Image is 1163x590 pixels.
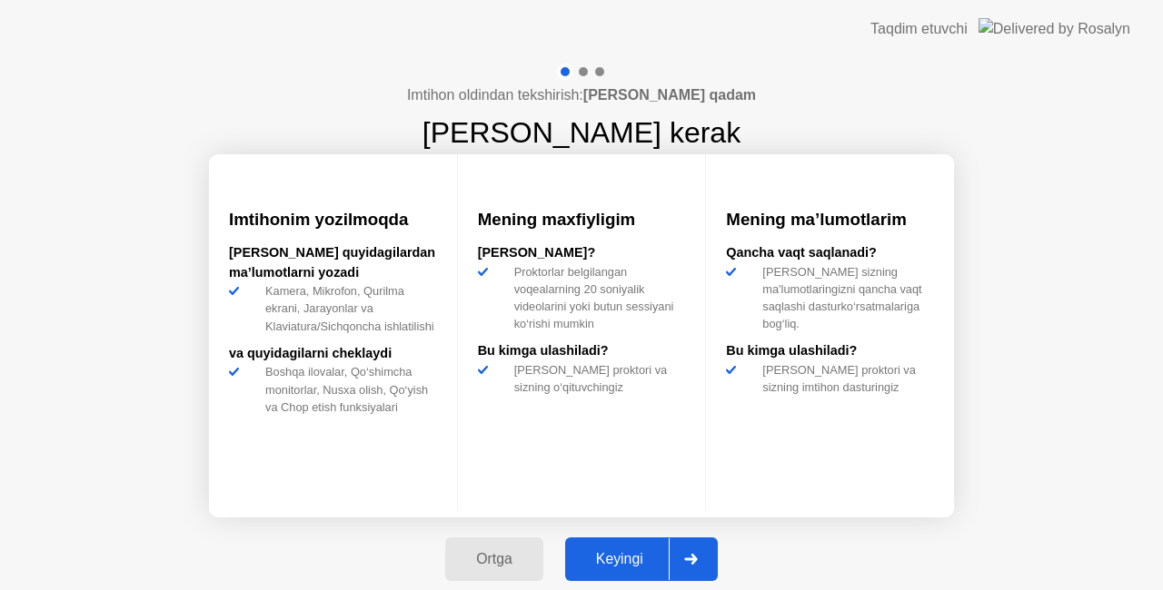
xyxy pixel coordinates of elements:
[478,243,686,263] div: [PERSON_NAME]?
[445,537,543,581] button: Ortga
[755,361,934,396] div: [PERSON_NAME] proktori va sizning imtihon dasturingiz
[229,207,437,232] h3: Imtihonim yozilmoqda
[407,84,756,106] h4: Imtihon oldindan tekshirish:
[478,341,686,361] div: Bu kimga ulashiladi?
[507,263,686,333] div: Proktorlar belgilangan voqealarning 20 soniyalik videolarini yoki butun sessiyani ko‘rishi mumkin
[258,363,437,416] div: Boshqa ilovalar, Qo‘shimcha monitorlar, Nusxa olish, Qo‘yish va Chop etish funksiyalari
[583,87,756,103] b: [PERSON_NAME] qadam
[726,341,934,361] div: Bu kimga ulashiladi?
[229,344,437,364] div: va quyidagilarni cheklaydi
[478,207,686,232] h3: Mening maxfiyligim
[726,207,934,232] h3: Mening ma’lumotlarim
[229,243,437,282] div: [PERSON_NAME] quyidagilardan ma’lumotlarni yozadi
[979,18,1130,39] img: Delivered by Rosalyn
[451,551,538,567] div: Ortga
[565,537,718,581] button: Keyingi
[507,361,686,396] div: [PERSON_NAME] proktori va sizning o‘qituvchingiz
[755,263,934,333] div: [PERSON_NAME] sizning ma'lumotlaringizni qancha vaqt saqlashi dasturko‘rsatmalariga bog‘liq.
[870,18,968,40] div: Taqdim etuvchi
[571,551,669,567] div: Keyingi
[422,111,741,154] h1: [PERSON_NAME] kerak
[726,243,934,263] div: Qancha vaqt saqlanadi?
[258,282,437,335] div: Kamera, Mikrofon, Qurilma ekrani, Jarayonlar va Klaviatura/Sichqoncha ishlatilishi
